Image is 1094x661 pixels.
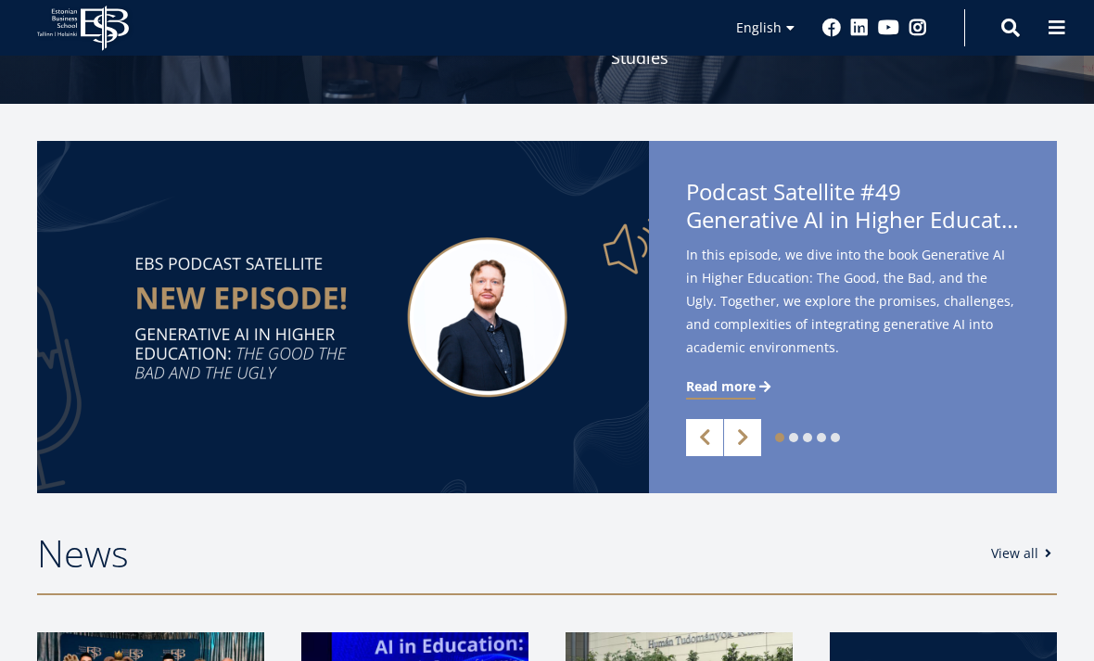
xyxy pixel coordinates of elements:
[686,178,1020,239] span: Podcast Satellite #49
[822,19,841,37] a: Facebook
[850,19,869,37] a: Linkedin
[686,206,1020,234] span: Generative AI in Higher Education: The Good, the Bad, and the Ugly
[37,530,973,577] h2: News
[789,433,798,442] a: 2
[686,377,756,396] span: Read more
[37,141,649,493] img: Satellite #49
[991,544,1057,563] a: View all
[831,433,840,442] a: 5
[909,19,927,37] a: Instagram
[686,377,774,396] a: Read more
[775,433,784,442] a: 1
[878,19,899,37] a: Youtube
[686,243,1020,359] span: In this episode, we dive into the book Generative AI in Higher Education: The Good, the Bad, and ...
[686,419,723,456] a: Previous
[803,433,812,442] a: 3
[724,419,761,456] a: Next
[817,433,826,442] a: 4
